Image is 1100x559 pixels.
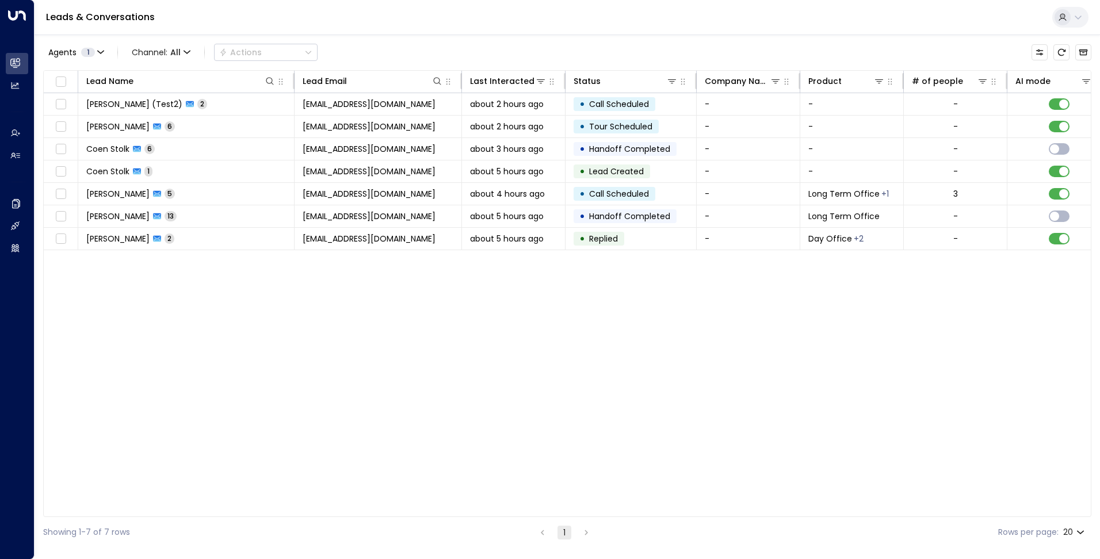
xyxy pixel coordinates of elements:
span: Toggle select row [54,164,68,179]
div: • [579,206,585,226]
span: Daniel Teixeira [86,121,150,132]
span: 2 [197,99,207,109]
span: 2 [165,233,174,243]
div: Company Name [705,74,770,88]
label: Rows per page: [998,526,1059,538]
div: - [953,233,958,244]
span: about 5 hours ago [470,210,544,222]
div: AI mode [1015,74,1092,88]
span: coenstolk75@gmail.com [303,143,436,155]
button: Agents1 [43,44,108,60]
div: • [579,229,585,248]
td: - [697,183,800,205]
div: Actions [219,47,262,58]
div: Product [808,74,842,88]
span: Toggle select row [54,97,68,112]
div: • [579,117,585,136]
td: - [800,116,904,137]
td: - [697,160,800,182]
td: - [697,116,800,137]
div: Workstation [881,188,889,200]
span: 1 [144,166,152,176]
span: Long Term Office [808,188,880,200]
div: # of people [912,74,988,88]
span: Tour Scheduled [589,121,652,132]
div: Showing 1-7 of 7 rows [43,526,130,538]
div: • [579,94,585,114]
span: Coen Stolk [86,143,129,155]
div: - [953,166,958,177]
span: Toggle select row [54,142,68,156]
td: - [800,138,904,160]
div: Lead Name [86,74,276,88]
span: Channel: [127,44,195,60]
div: - [953,121,958,132]
div: • [579,162,585,181]
span: Daniel Vaca [86,188,150,200]
span: about 5 hours ago [470,233,544,244]
button: Actions [214,44,318,61]
span: about 3 hours ago [470,143,544,155]
span: All [170,48,181,57]
span: about 2 hours ago [470,121,544,132]
span: ruiz.soledad@gmail.com [303,210,436,222]
span: 6 [165,121,175,131]
span: 5 [165,189,175,198]
div: Lead Name [86,74,133,88]
div: - [953,210,958,222]
div: Last Interacted [470,74,534,88]
td: - [800,93,904,115]
div: Status [574,74,601,88]
span: ruiz.soledad@gmail.com [303,233,436,244]
span: Call Scheduled [589,188,649,200]
span: 13 [165,211,177,221]
a: Leads & Conversations [46,10,155,24]
span: Toggle select row [54,209,68,224]
span: Refresh [1053,44,1070,60]
div: AI mode [1015,74,1051,88]
div: Last Interacted [470,74,547,88]
div: - [953,143,958,155]
td: - [697,228,800,250]
span: Agents [48,48,77,56]
div: # of people [912,74,963,88]
td: - [697,205,800,227]
span: Coen Stolk [86,166,129,177]
span: 6 [144,144,155,154]
span: Long Term Office [808,210,880,222]
button: Channel:All [127,44,195,60]
td: - [800,160,904,182]
span: dteixeira@gmail.com [303,121,436,132]
span: Handoff Completed [589,210,670,222]
div: • [579,184,585,204]
span: Call Scheduled [589,98,649,110]
span: Daniel (Test2) [86,98,182,110]
span: Day Office [808,233,852,244]
span: dteixeira+test2@gmail.com [303,98,436,110]
button: page 1 [557,526,571,539]
td: - [697,93,800,115]
div: 20 [1063,524,1087,541]
span: coenstolk75@gmail.com [303,166,436,177]
span: Handoff Completed [589,143,670,155]
span: MARIA SOLEDAD RUIZ CATELLI [86,233,150,244]
span: about 4 hours ago [470,188,545,200]
span: Toggle select all [54,75,68,89]
button: Customize [1032,44,1048,60]
span: MARIA SOLEDAD RUIZ CATELLI [86,210,150,222]
span: 1 [81,48,95,57]
div: Company Name [705,74,781,88]
span: Toggle select row [54,187,68,201]
div: Long Term Office,Workstation [854,233,864,244]
span: Replied [589,233,618,244]
span: Toggle select row [54,232,68,246]
nav: pagination navigation [535,525,594,539]
span: Toggle select row [54,120,68,134]
div: • [579,139,585,159]
div: Product [808,74,885,88]
span: turok3000@gmail.com [303,188,436,200]
td: - [697,138,800,160]
span: about 2 hours ago [470,98,544,110]
div: Status [574,74,678,88]
div: - [953,98,958,110]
